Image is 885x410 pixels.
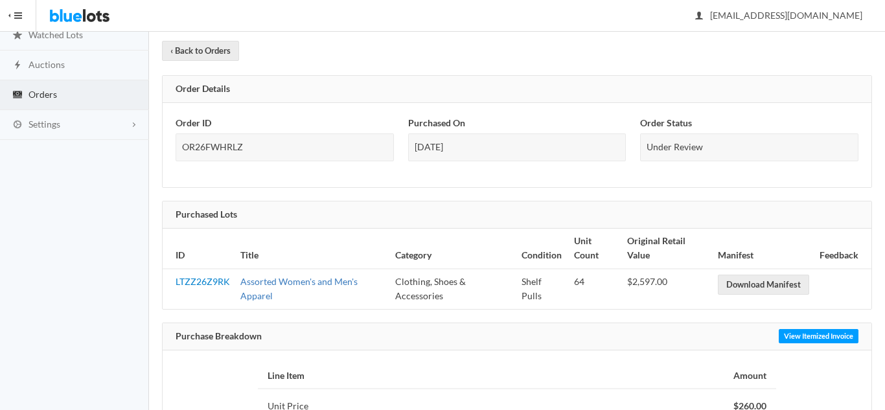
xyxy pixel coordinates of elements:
[29,59,65,70] span: Auctions
[640,116,692,131] label: Order Status
[718,275,809,295] a: Download Manifest
[693,10,706,23] ion-icon: person
[516,269,569,309] td: Shelf Pulls
[163,201,871,229] div: Purchased Lots
[622,269,713,309] td: $2,597.00
[696,10,862,21] span: [EMAIL_ADDRESS][DOMAIN_NAME]
[779,329,858,343] a: View Itemized Invoice
[29,29,83,40] span: Watched Lots
[814,229,871,269] th: Feedback
[163,323,871,350] div: Purchase Breakdown
[719,363,776,389] th: Amount
[29,119,60,130] span: Settings
[569,229,622,269] th: Unit Count
[29,89,57,100] span: Orders
[11,30,24,42] ion-icon: star
[258,363,719,389] th: Line Item
[640,133,858,161] div: Under Review
[163,76,871,103] div: Order Details
[408,133,626,161] div: [DATE]
[11,89,24,102] ion-icon: cash
[176,116,211,131] label: Order ID
[11,119,24,131] ion-icon: cog
[176,276,230,287] a: LTZZ26Z9RK
[176,133,394,161] div: OR26FWHRLZ
[390,269,516,309] td: Clothing, Shoes & Accessories
[163,229,235,269] th: ID
[11,60,24,72] ion-icon: flash
[408,116,465,131] label: Purchased On
[162,41,239,61] a: ‹ Back to Orders
[622,229,713,269] th: Original Retail Value
[235,229,390,269] th: Title
[713,229,814,269] th: Manifest
[390,229,516,269] th: Category
[240,276,358,302] a: Assorted Women's and Men's Apparel
[516,229,569,269] th: Condition
[569,269,622,309] td: 64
